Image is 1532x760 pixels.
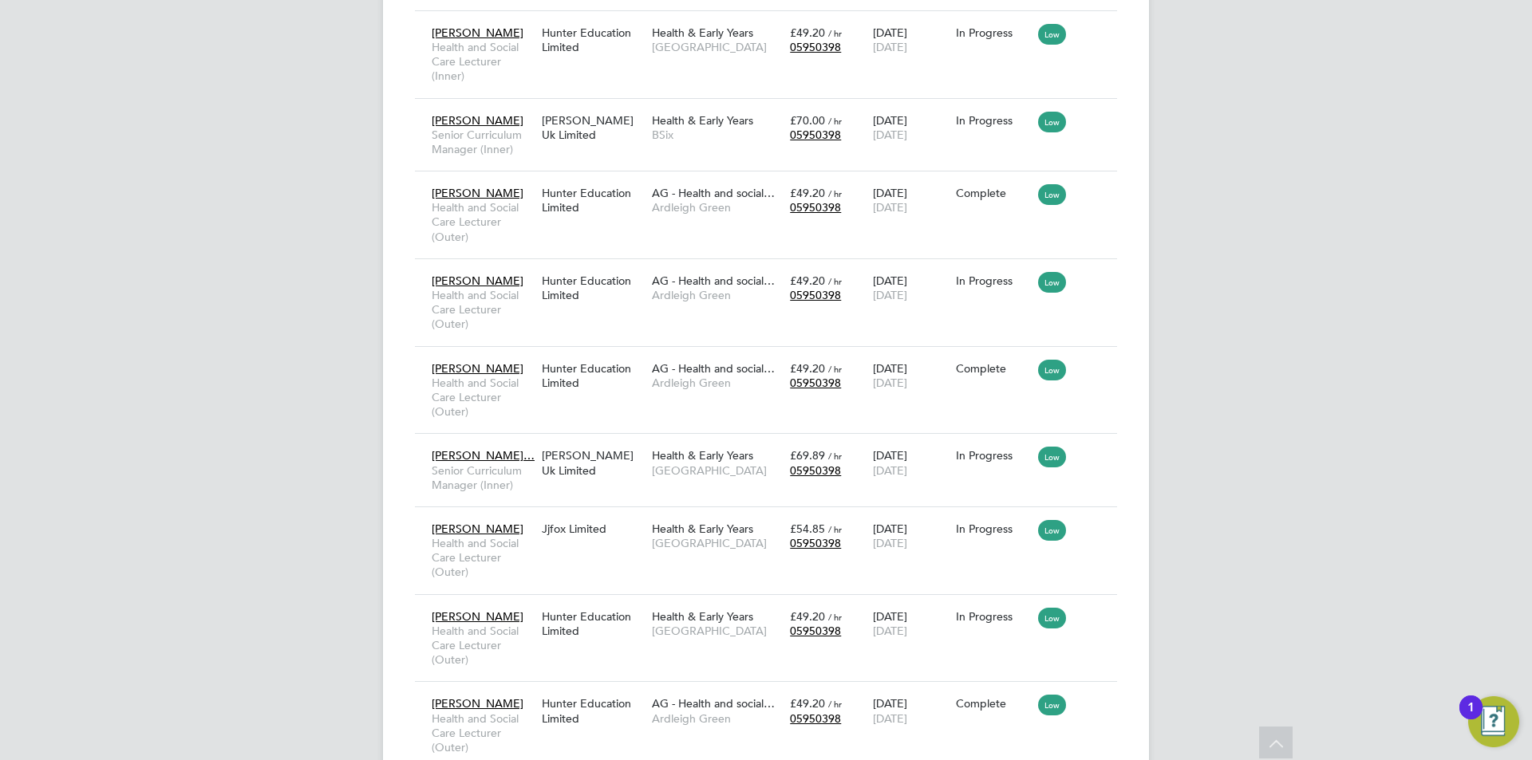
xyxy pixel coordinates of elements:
[790,609,825,624] span: £49.20
[432,288,534,332] span: Health and Social Care Lecturer (Outer)
[869,353,952,398] div: [DATE]
[790,711,841,726] span: 05950398
[538,105,648,150] div: [PERSON_NAME] Uk Limited
[956,274,1031,288] div: In Progress
[652,288,782,302] span: Ardleigh Green
[538,514,648,544] div: Jjfox Limited
[828,27,842,39] span: / hr
[652,40,782,54] span: [GEOGRAPHIC_DATA]
[652,609,753,624] span: Health & Early Years
[790,536,841,550] span: 05950398
[790,128,841,142] span: 05950398
[790,200,841,215] span: 05950398
[873,128,907,142] span: [DATE]
[428,265,1117,278] a: [PERSON_NAME]Health and Social Care Lecturer (Outer)Hunter Education LimitedAG - Health and socia...
[432,274,523,288] span: [PERSON_NAME]
[652,536,782,550] span: [GEOGRAPHIC_DATA]
[652,624,782,638] span: [GEOGRAPHIC_DATA]
[652,186,775,200] span: AG - Health and social…
[869,440,952,485] div: [DATE]
[652,522,753,536] span: Health & Early Years
[873,40,907,54] span: [DATE]
[1038,695,1066,715] span: Low
[956,113,1031,128] div: In Progress
[428,439,1117,453] a: [PERSON_NAME]…Senior Curriculum Manager (Inner)[PERSON_NAME] Uk LimitedHealth & Early Years[GEOGR...
[432,624,534,667] span: Health and Social Care Lecturer (Outer)
[869,266,952,310] div: [DATE]
[1468,696,1519,747] button: Open Resource Center, 1 new notification
[828,523,842,535] span: / hr
[652,26,753,40] span: Health & Early Years
[432,376,534,419] span: Health and Social Care Lecturer (Outer)
[869,18,952,62] div: [DATE]
[652,274,775,288] span: AG - Health and social…
[652,463,782,478] span: [GEOGRAPHIC_DATA]
[956,186,1031,200] div: Complete
[828,363,842,375] span: / hr
[432,536,534,580] span: Health and Social Care Lecturer (Outer)
[1038,447,1066,467] span: Low
[828,611,842,623] span: / hr
[956,522,1031,536] div: In Progress
[869,688,952,733] div: [DATE]
[873,200,907,215] span: [DATE]
[873,463,907,478] span: [DATE]
[1038,520,1066,541] span: Low
[790,40,841,54] span: 05950398
[652,696,775,711] span: AG - Health and social…
[790,624,841,638] span: 05950398
[432,696,523,711] span: [PERSON_NAME]
[428,513,1117,526] a: [PERSON_NAME]Health and Social Care Lecturer (Outer)Jjfox LimitedHealth & Early Years[GEOGRAPHIC_...
[432,711,534,755] span: Health and Social Care Lecturer (Outer)
[1038,360,1066,380] span: Low
[652,711,782,726] span: Ardleigh Green
[432,128,534,156] span: Senior Curriculum Manager (Inner)
[432,361,523,376] span: [PERSON_NAME]
[428,687,1117,701] a: [PERSON_NAME]Health and Social Care Lecturer (Outer)Hunter Education LimitedAG - Health and socia...
[790,186,825,200] span: £49.20
[428,104,1117,118] a: [PERSON_NAME]Senior Curriculum Manager (Inner)[PERSON_NAME] Uk LimitedHealth & Early YearsBSix£70...
[652,200,782,215] span: Ardleigh Green
[828,115,842,127] span: / hr
[538,266,648,310] div: Hunter Education Limited
[790,288,841,302] span: 05950398
[652,128,782,142] span: BSix
[873,376,907,390] span: [DATE]
[873,536,907,550] span: [DATE]
[1467,707,1475,728] div: 1
[652,448,753,463] span: Health & Early Years
[652,376,782,390] span: Ardleigh Green
[652,361,775,376] span: AG - Health and social…
[538,688,648,733] div: Hunter Education Limited
[956,609,1031,624] div: In Progress
[432,448,535,463] span: [PERSON_NAME]…
[1038,608,1066,628] span: Low
[652,113,753,128] span: Health & Early Years
[873,624,907,638] span: [DATE]
[432,40,534,84] span: Health and Social Care Lecturer (Inner)
[432,522,523,536] span: [PERSON_NAME]
[432,200,534,244] span: Health and Social Care Lecturer (Outer)
[828,275,842,287] span: / hr
[869,601,952,646] div: [DATE]
[828,698,842,710] span: / hr
[1038,112,1066,132] span: Low
[790,274,825,288] span: £49.20
[432,609,523,624] span: [PERSON_NAME]
[428,177,1117,191] a: [PERSON_NAME]Health and Social Care Lecturer (Outer)Hunter Education LimitedAG - Health and socia...
[869,178,952,222] div: [DATE]
[432,463,534,492] span: Senior Curriculum Manager (Inner)
[790,463,841,478] span: 05950398
[790,376,841,390] span: 05950398
[956,361,1031,376] div: Complete
[956,448,1031,463] div: In Progress
[538,18,648,62] div: Hunter Education Limited
[873,288,907,302] span: [DATE]
[432,186,523,200] span: [PERSON_NAME]
[1038,184,1066,205] span: Low
[428,601,1117,614] a: [PERSON_NAME]Health and Social Care Lecturer (Outer)Hunter Education LimitedHealth & Early Years[...
[790,448,825,463] span: £69.89
[869,514,952,558] div: [DATE]
[538,440,648,485] div: [PERSON_NAME] Uk Limited
[428,352,1117,366] a: [PERSON_NAME]Health and Social Care Lecturer (Outer)Hunter Education LimitedAG - Health and socia...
